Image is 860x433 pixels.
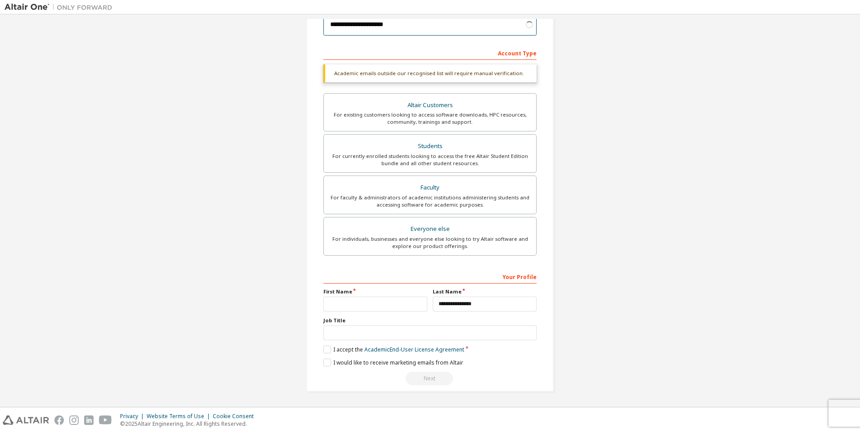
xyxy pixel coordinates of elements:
[323,288,427,295] label: First Name
[3,415,49,425] img: altair_logo.svg
[433,288,537,295] label: Last Name
[147,413,213,420] div: Website Terms of Use
[99,415,112,425] img: youtube.svg
[329,181,531,194] div: Faculty
[364,346,464,353] a: Academic End-User License Agreement
[323,269,537,284] div: Your Profile
[54,415,64,425] img: facebook.svg
[323,64,537,82] div: Academic emails outside our recognised list will require manual verification.
[323,45,537,60] div: Account Type
[4,3,117,12] img: Altair One
[120,420,259,428] p: © 2025 Altair Engineering, Inc. All Rights Reserved.
[329,99,531,112] div: Altair Customers
[120,413,147,420] div: Privacy
[69,415,79,425] img: instagram.svg
[323,359,463,366] label: I would like to receive marketing emails from Altair
[329,223,531,235] div: Everyone else
[323,317,537,324] label: Job Title
[323,372,537,385] div: Please wait while checking email ...
[329,111,531,126] div: For existing customers looking to access software downloads, HPC resources, community, trainings ...
[329,194,531,208] div: For faculty & administrators of academic institutions administering students and accessing softwa...
[329,140,531,153] div: Students
[213,413,259,420] div: Cookie Consent
[323,346,464,353] label: I accept the
[84,415,94,425] img: linkedin.svg
[329,153,531,167] div: For currently enrolled students looking to access the free Altair Student Edition bundle and all ...
[329,235,531,250] div: For individuals, businesses and everyone else looking to try Altair software and explore our prod...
